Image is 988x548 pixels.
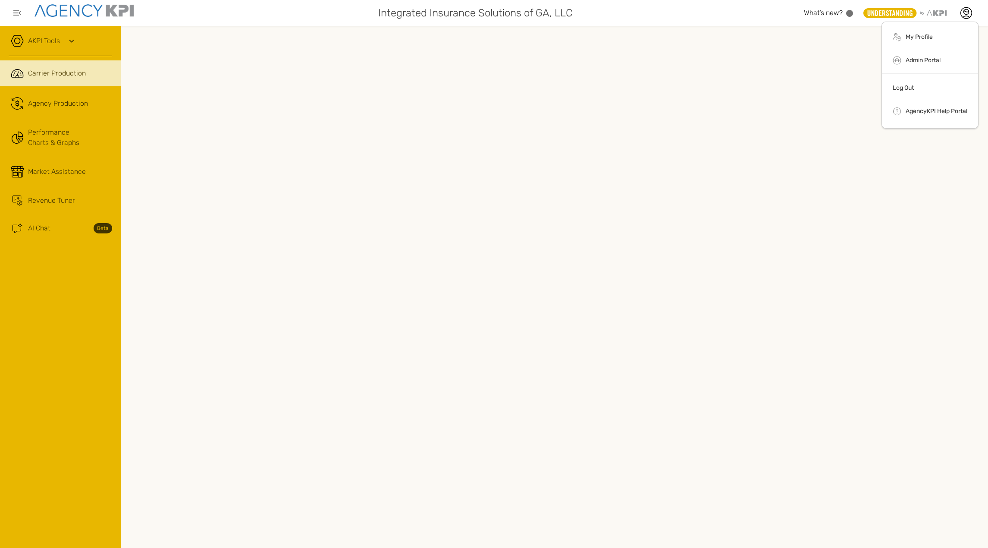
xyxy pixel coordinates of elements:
span: Integrated Insurance Solutions of GA, LLC [378,5,573,21]
a: Admin Portal [906,57,941,64]
strong: Beta [94,223,112,233]
span: Carrier Production [28,68,86,79]
div: Agency Production [28,98,88,109]
span: AI Chat [28,223,50,233]
a: My Profile [906,33,933,41]
div: Revenue Tuner [28,195,75,206]
a: AKPI Tools [28,36,60,46]
a: Log Out [893,84,914,91]
div: Market Assistance [28,167,86,177]
a: AgencyKPI Help Portal [906,107,967,115]
span: What’s new? [804,9,843,17]
img: agencykpi-logo-550x69-2d9e3fa8.png [35,4,134,17]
